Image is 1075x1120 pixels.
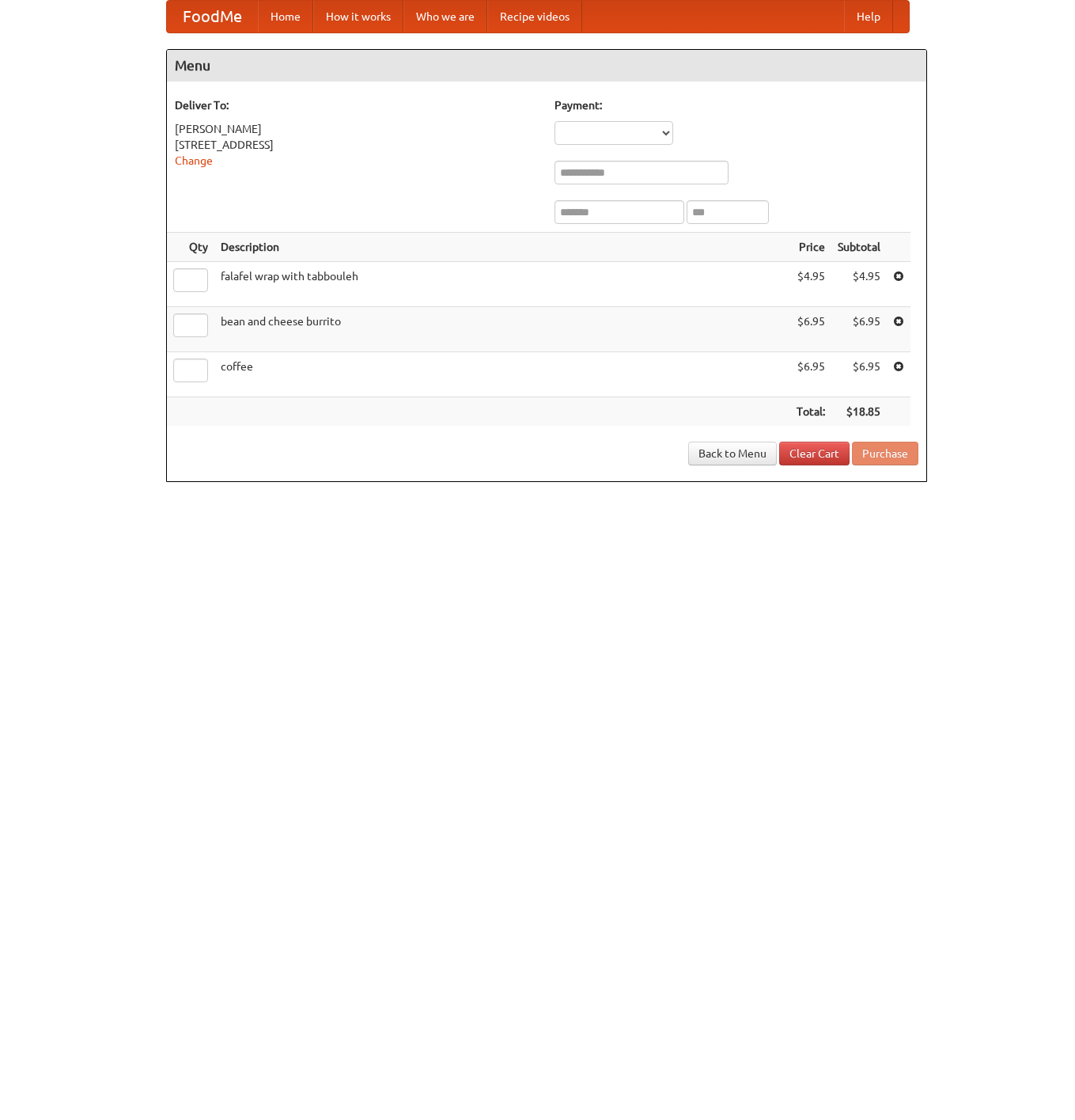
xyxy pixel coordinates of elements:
[175,137,539,153] div: [STREET_ADDRESS]
[167,233,214,262] th: Qty
[852,442,918,465] button: Purchase
[487,1,582,32] a: Recipe videos
[555,97,918,113] h5: Payment:
[214,233,790,262] th: Description
[175,154,213,167] a: Change
[214,352,790,397] td: coffee
[831,262,887,307] td: $4.95
[790,352,831,397] td: $6.95
[844,1,893,32] a: Help
[175,121,539,137] div: [PERSON_NAME]
[831,397,887,427] th: $18.85
[313,1,403,32] a: How it works
[214,307,790,352] td: bean and cheese burrito
[831,233,887,262] th: Subtotal
[688,442,777,465] a: Back to Menu
[790,233,831,262] th: Price
[175,97,539,113] h5: Deliver To:
[831,352,887,397] td: $6.95
[831,307,887,352] td: $6.95
[790,397,831,427] th: Total:
[790,262,831,307] td: $4.95
[167,50,926,82] h4: Menu
[258,1,313,32] a: Home
[167,1,258,32] a: FoodMe
[403,1,487,32] a: Who we are
[779,442,850,465] a: Clear Cart
[214,262,790,307] td: falafel wrap with tabbouleh
[790,307,831,352] td: $6.95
